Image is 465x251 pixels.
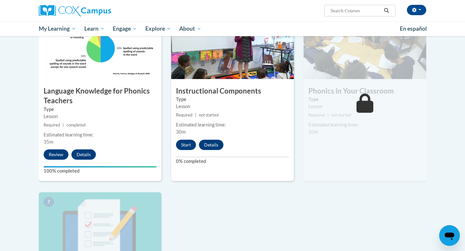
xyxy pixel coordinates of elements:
span: Explore [145,25,171,33]
label: 100% completed [44,167,157,175]
label: Type [308,96,421,103]
span: 7 [44,197,54,207]
span: Engage [113,25,137,33]
div: Estimated learning time: [176,121,289,128]
span: About [179,25,201,33]
img: Course Image [39,15,161,79]
img: Course Image [171,15,294,79]
div: Main menu [29,21,436,36]
a: En español [396,22,431,35]
span: 35m [44,139,53,145]
span: Learn [84,25,105,33]
span: En español [400,25,427,32]
img: Cox Campus [39,5,111,16]
span: completed [67,123,86,127]
label: 0% completed [176,158,289,165]
button: Details [71,149,96,160]
div: Lesson [44,113,157,120]
span: | [327,113,329,117]
span: 30m [176,129,186,135]
span: 10m [308,129,318,135]
button: Start [176,140,196,150]
span: | [195,113,196,117]
span: Required [308,113,325,117]
span: Required [176,113,192,117]
div: Your progress [44,166,157,167]
label: Type [176,96,289,103]
label: Type [44,106,157,113]
div: Lesson [308,103,421,110]
span: not started [331,113,351,117]
h3: Language Knowledge for Phonics Teachers [39,86,161,106]
a: Explore [141,21,175,36]
a: Cox Campus [39,5,161,16]
span: not started [199,113,219,117]
a: Engage [108,21,141,36]
a: Learn [80,21,109,36]
div: Estimated learning time: [44,131,157,138]
span: Required [44,123,60,127]
div: Estimated learning time: [308,121,421,128]
a: About [175,21,206,36]
button: Search [382,7,391,15]
div: Lesson [176,103,289,110]
input: Search Courses [330,7,382,15]
iframe: Button to launch messaging window [439,225,460,246]
h3: Instructional Components [171,86,294,96]
span: | [63,123,64,127]
button: Details [199,140,223,150]
button: Account Settings [407,5,426,15]
img: Course Image [304,15,426,79]
span: My Learning [39,25,76,33]
h3: Phonics in Your Classroom [304,86,426,96]
a: My Learning [35,21,80,36]
button: Review [44,149,68,160]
